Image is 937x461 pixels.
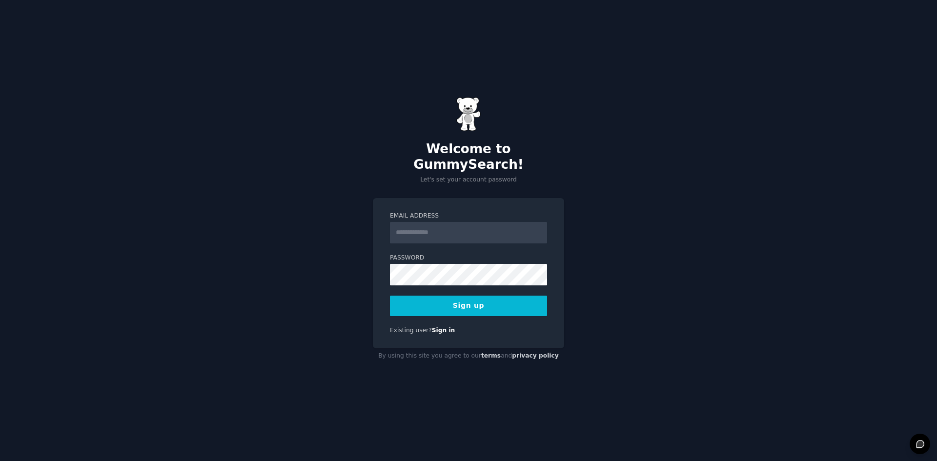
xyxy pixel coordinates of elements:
[512,352,559,359] a: privacy policy
[432,327,455,334] a: Sign in
[390,212,547,220] label: Email Address
[390,254,547,262] label: Password
[373,348,564,364] div: By using this site you agree to our and
[390,327,432,334] span: Existing user?
[456,97,481,131] img: Gummy Bear
[373,141,564,172] h2: Welcome to GummySearch!
[390,296,547,316] button: Sign up
[373,176,564,184] p: Let's set your account password
[481,352,501,359] a: terms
